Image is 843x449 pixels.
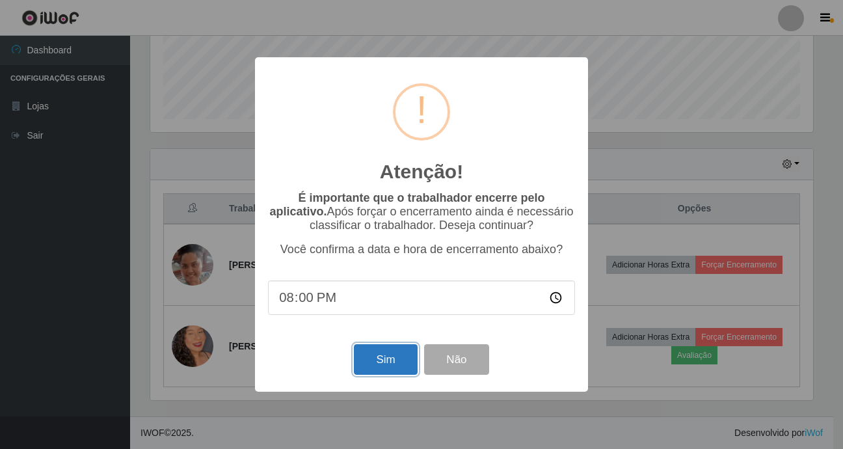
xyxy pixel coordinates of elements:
h2: Atenção! [380,160,463,184]
button: Não [424,344,488,375]
p: Você confirma a data e hora de encerramento abaixo? [268,243,575,256]
b: É importante que o trabalhador encerre pelo aplicativo. [269,191,544,218]
p: Após forçar o encerramento ainda é necessário classificar o trabalhador. Deseja continuar? [268,191,575,232]
button: Sim [354,344,417,375]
